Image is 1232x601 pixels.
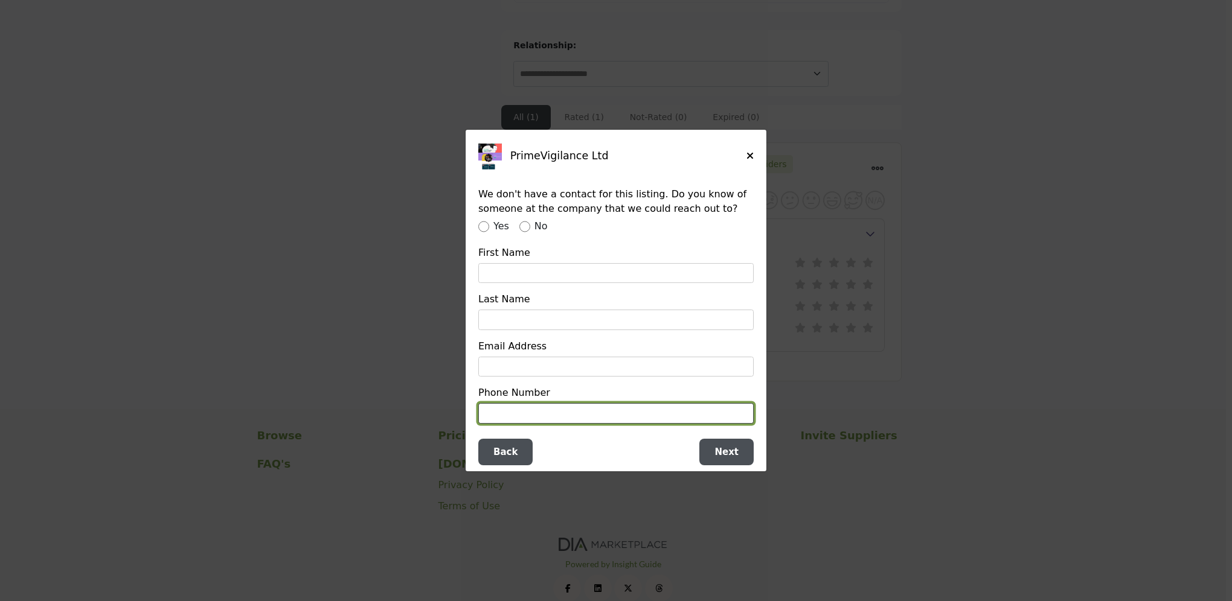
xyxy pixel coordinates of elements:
span: Back [493,447,518,457]
label: Email Address [478,334,547,354]
label: No [534,219,548,234]
h5: PrimeVigilance Ltd [510,150,746,162]
label: Last Name [478,287,530,307]
span: Next [714,447,739,457]
label: Phone Number [478,381,550,400]
label: First Name [478,241,530,260]
img: PrimeVigilance Ltd Logo [478,142,505,170]
button: Back [478,439,533,466]
label: Yes [493,219,509,234]
label: We don't have a contact for this listing. Do you know of someone at the company that we could rea... [478,182,748,216]
button: Close [746,150,754,162]
button: Next [699,439,754,466]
